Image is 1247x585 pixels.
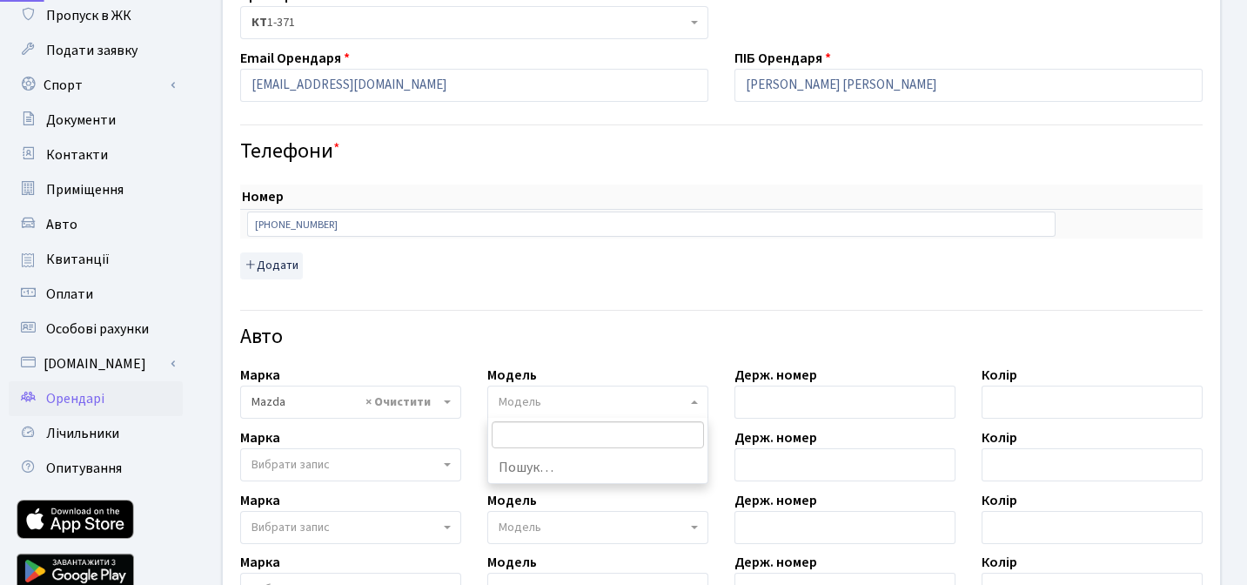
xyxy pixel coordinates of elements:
span: Mazda [251,393,439,411]
span: Контакти [46,145,108,165]
label: Колір [982,552,1017,573]
span: Авто [46,215,77,234]
a: [DOMAIN_NAME] [9,346,183,381]
label: Колір [982,365,1017,386]
label: Email Орендаря [240,48,350,69]
a: Лічильники [9,416,183,451]
span: Документи [46,111,116,130]
label: Модель [487,552,537,573]
li: Пошук… [488,452,707,483]
h4: Авто [240,325,1203,350]
a: Оплати [9,277,183,312]
span: Вибрати запис [251,456,330,474]
input: Буде використано в якості логіна [240,69,708,102]
label: Модель [487,490,537,511]
label: Держ. номер [734,427,817,448]
h4: Телефони [240,139,1203,165]
a: Квитанції [9,242,183,277]
button: Додати [240,252,303,279]
a: Опитування [9,451,183,486]
span: Опитування [46,459,122,478]
label: Модель [487,365,537,386]
span: Mazda [240,386,461,419]
a: Приміщення [9,172,183,207]
span: Особові рахунки [46,319,149,339]
span: Оплати [46,285,93,304]
span: Видалити всі елементи [365,393,431,411]
label: Держ. номер [734,552,817,573]
span: Модель [499,519,541,536]
label: Колір [982,490,1017,511]
label: Марка [240,365,280,386]
b: КТ [251,14,267,31]
span: Орендарі [46,389,104,408]
span: Подати заявку [46,41,137,60]
label: Держ. номер [734,490,817,511]
span: Приміщення [46,180,124,199]
span: Вибрати запис [251,519,330,536]
a: Авто [9,207,183,242]
th: Номер [240,185,1063,210]
span: Лічильники [46,424,119,443]
a: Особові рахунки [9,312,183,346]
label: ПІБ Орендаря [734,48,831,69]
a: Спорт [9,68,183,103]
span: <b>КТ</b>&nbsp;&nbsp;&nbsp;&nbsp;1-371 [251,14,687,31]
label: Держ. номер [734,365,817,386]
span: Пропуск в ЖК [46,6,131,25]
label: Марка [240,490,280,511]
a: Орендарі [9,381,183,416]
span: Модель [499,393,541,411]
span: Квитанції [46,250,110,269]
label: Марка [240,552,280,573]
a: Документи [9,103,183,138]
a: Контакти [9,138,183,172]
label: Колір [982,427,1017,448]
a: Подати заявку [9,33,183,68]
span: <b>КТ</b>&nbsp;&nbsp;&nbsp;&nbsp;1-371 [240,6,708,39]
label: Марка [240,427,280,448]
